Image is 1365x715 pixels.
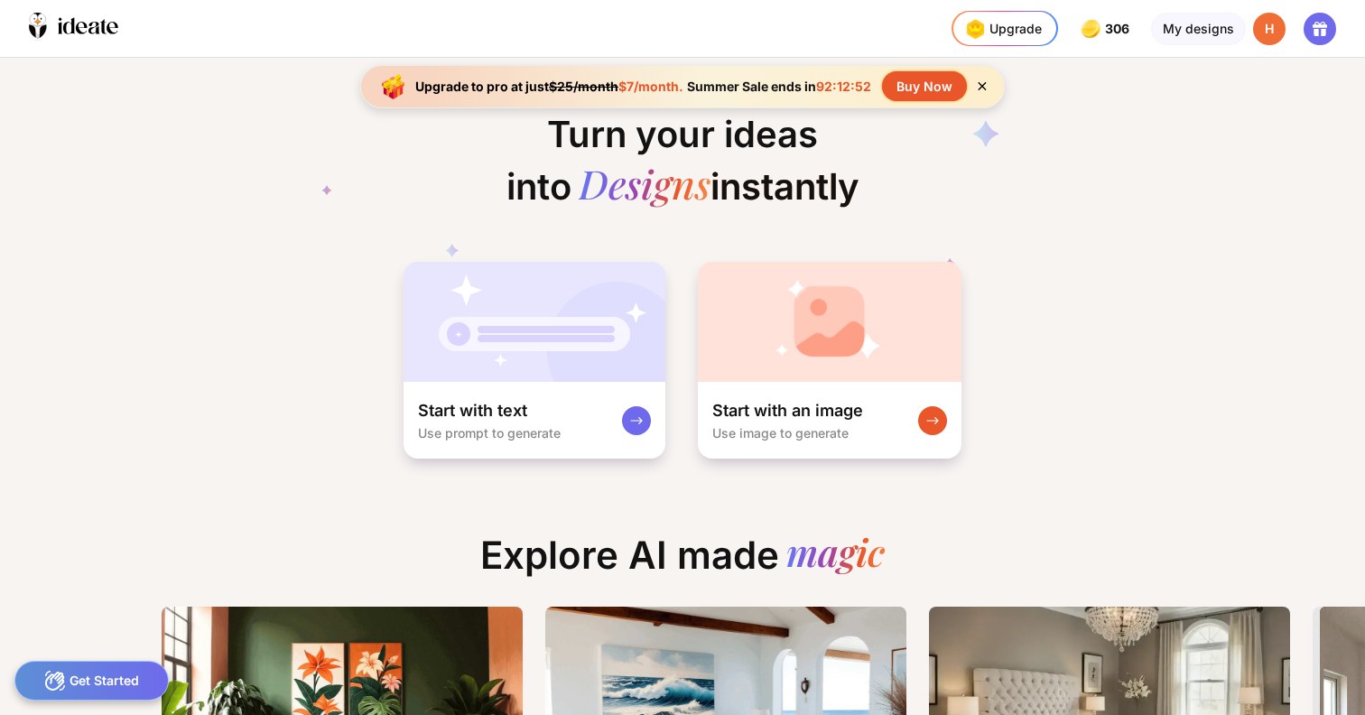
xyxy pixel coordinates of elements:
div: magic [786,533,885,578]
span: $25/month [549,79,618,94]
span: 92:12:52 [816,79,871,94]
div: Summer Sale ends in [683,79,875,94]
div: Start with an image [712,400,863,422]
div: Explore AI made [466,533,899,592]
div: Upgrade to pro at just [415,79,683,94]
div: Use image to generate [712,425,849,441]
div: Buy Now [882,71,967,101]
img: startWithImageCardBg.jpg [698,262,961,382]
div: Get Started [14,661,169,701]
div: H [1253,13,1286,45]
div: Use prompt to generate [418,425,561,441]
div: Upgrade [961,14,1042,43]
span: 306 [1105,22,1133,36]
div: Start with text [418,400,527,422]
div: My designs [1151,13,1246,45]
img: startWithTextCardBg.jpg [404,262,665,382]
img: upgrade-banner-new-year-icon.gif [376,69,412,105]
img: upgrade-nav-btn-icon.gif [961,14,989,43]
span: $7/month. [618,79,683,94]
